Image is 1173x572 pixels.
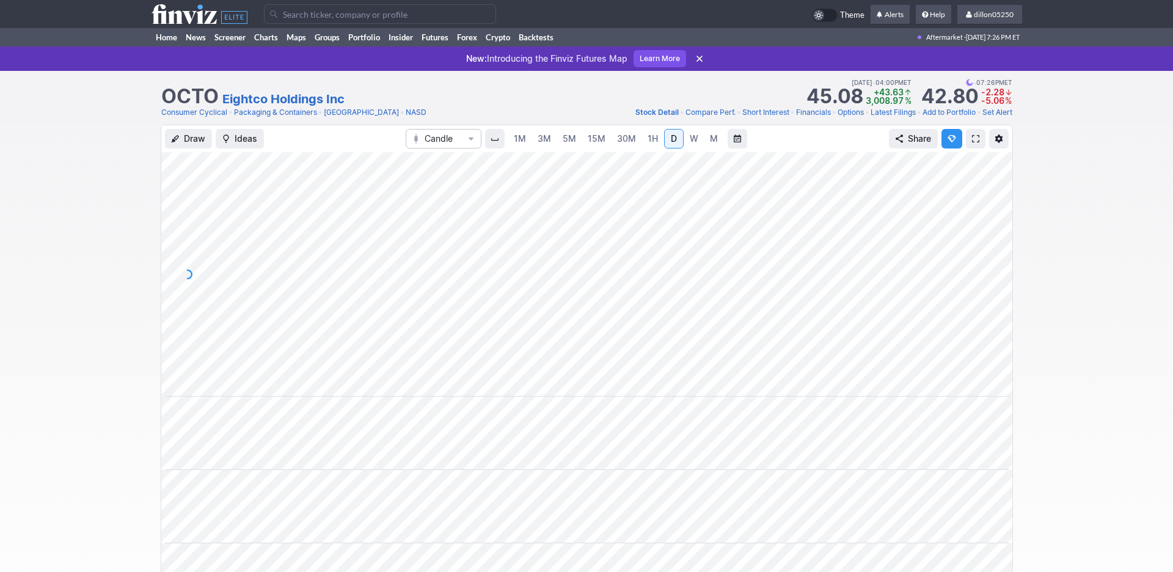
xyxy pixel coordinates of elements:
[742,106,789,119] a: Short Interest
[165,129,212,148] button: Draw
[973,77,976,88] span: •
[871,5,910,24] a: Alerts
[563,133,576,144] span: 5M
[916,5,951,24] a: Help
[250,28,282,46] a: Charts
[514,133,526,144] span: 1M
[871,106,916,119] a: Latest Filings
[181,28,210,46] a: News
[222,90,345,108] a: Eightco Holdings Inc
[684,129,704,148] a: W
[791,106,795,119] span: •
[417,28,453,46] a: Futures
[481,28,514,46] a: Crypto
[704,129,724,148] a: M
[400,106,404,119] span: •
[318,106,323,119] span: •
[406,106,426,119] a: NASD
[634,50,686,67] a: Learn More
[838,106,864,119] a: Options
[425,133,462,145] span: Candle
[1005,95,1012,106] span: %
[642,129,663,148] a: 1H
[908,133,931,145] span: Share
[966,129,985,148] a: Fullscreen
[852,77,912,88] span: [DATE] 04:00PM ET
[648,133,658,144] span: 1H
[324,106,399,119] a: [GEOGRAPHIC_DATA]
[588,133,605,144] span: 15M
[557,129,582,148] a: 5M
[466,53,627,65] p: Introducing the Finviz Futures Map
[989,129,1009,148] button: Chart Settings
[617,133,636,144] span: 30M
[974,10,1014,19] span: dillon05250
[161,87,219,106] h1: OCTO
[917,106,921,119] span: •
[957,5,1022,24] a: dillon05250
[977,106,981,119] span: •
[685,108,736,117] span: Compare Perf.
[874,87,904,97] span: +43.63
[905,95,912,106] span: %
[889,129,938,148] button: Share
[282,28,310,46] a: Maps
[812,9,864,22] a: Theme
[966,28,1020,46] span: [DATE] 7:26 PM ET
[806,87,863,106] strong: 45.08
[664,129,684,148] a: D
[671,133,677,144] span: D
[981,87,1004,97] span: -2.28
[310,28,344,46] a: Groups
[466,53,487,64] span: New:
[384,28,417,46] a: Insider
[582,129,611,148] a: 15M
[921,87,978,106] strong: 42.80
[612,129,641,148] a: 30M
[796,106,831,119] a: Financials
[728,129,747,148] button: Range
[635,106,679,119] a: Stock Detail
[508,129,532,148] a: 1M
[161,106,227,119] a: Consumer Cyclical
[210,28,250,46] a: Screener
[982,106,1012,119] a: Set Alert
[832,106,836,119] span: •
[680,106,684,119] span: •
[685,106,736,119] a: Compare Perf.
[690,133,698,144] span: W
[926,28,966,46] span: Aftermarket ·
[872,77,875,88] span: •
[923,106,976,119] a: Add to Portfolio
[234,106,317,119] a: Packaging & Containers
[216,129,264,148] button: Ideas
[941,129,962,148] button: Explore new features
[406,129,481,148] button: Chart Type
[840,9,864,22] span: Theme
[453,28,481,46] a: Forex
[235,133,257,145] span: Ideas
[635,108,679,117] span: Stock Detail
[514,28,558,46] a: Backtests
[228,106,233,119] span: •
[710,133,718,144] span: M
[981,95,1004,106] span: -5.06
[485,129,505,148] button: Interval
[152,28,181,46] a: Home
[866,95,904,106] span: 3,008.97
[264,4,496,24] input: Search
[538,133,551,144] span: 3M
[344,28,384,46] a: Portfolio
[871,108,916,117] span: Latest Filings
[865,106,869,119] span: •
[966,77,1012,88] span: 07:26PM ET
[532,129,557,148] a: 3M
[737,106,741,119] span: •
[184,133,205,145] span: Draw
